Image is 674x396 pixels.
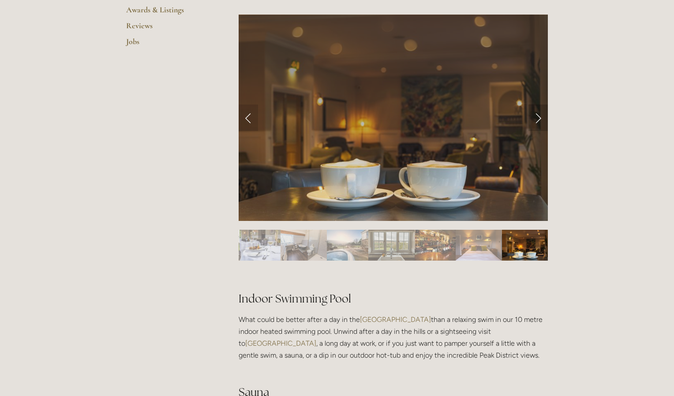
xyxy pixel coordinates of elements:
[360,315,431,324] a: [GEOGRAPHIC_DATA]
[126,5,210,21] a: Awards & Listings
[126,21,210,37] a: Reviews
[415,230,456,261] img: Slide 10
[239,276,548,306] h2: Indoor Swimming Pool
[240,230,281,261] img: Slide 6
[327,230,368,261] img: Slide 8
[239,105,258,131] a: Previous Slide
[281,230,327,261] img: Slide 7
[456,230,502,261] img: Slide 11
[528,105,548,131] a: Next Slide
[239,314,548,374] p: What could be better after a day in the than a relaxing swim in our 10 metre indoor heated swimmi...
[126,37,210,52] a: Jobs
[502,230,548,261] img: Slide 12
[368,230,415,261] img: Slide 9
[245,339,316,347] a: [GEOGRAPHIC_DATA]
